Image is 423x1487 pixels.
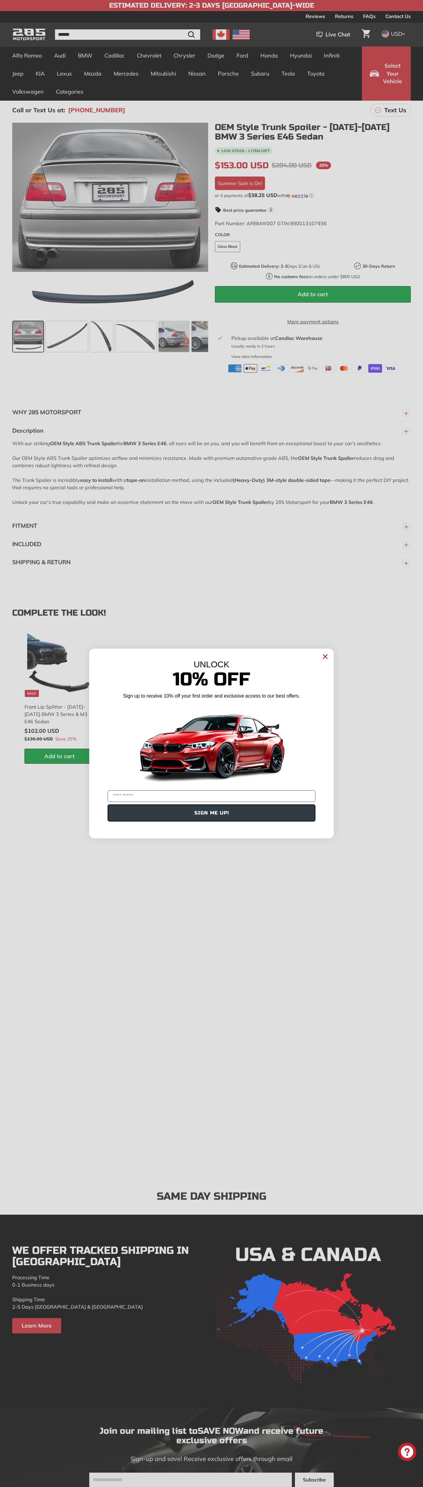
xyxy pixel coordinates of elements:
[108,790,315,802] input: YOUR EMAIL
[108,804,315,822] button: SIGN ME UP!
[173,668,250,691] span: 10% Off
[194,660,230,669] span: UNLOCK
[396,1443,418,1463] inbox-online-store-chat: Shopify online store chat
[135,702,288,788] img: Banner showing BMW 4 Series Body kit
[123,693,300,699] span: Sign up to receive 10% off your first order and exclusive access to our best offers.
[320,652,330,662] button: Close dialog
